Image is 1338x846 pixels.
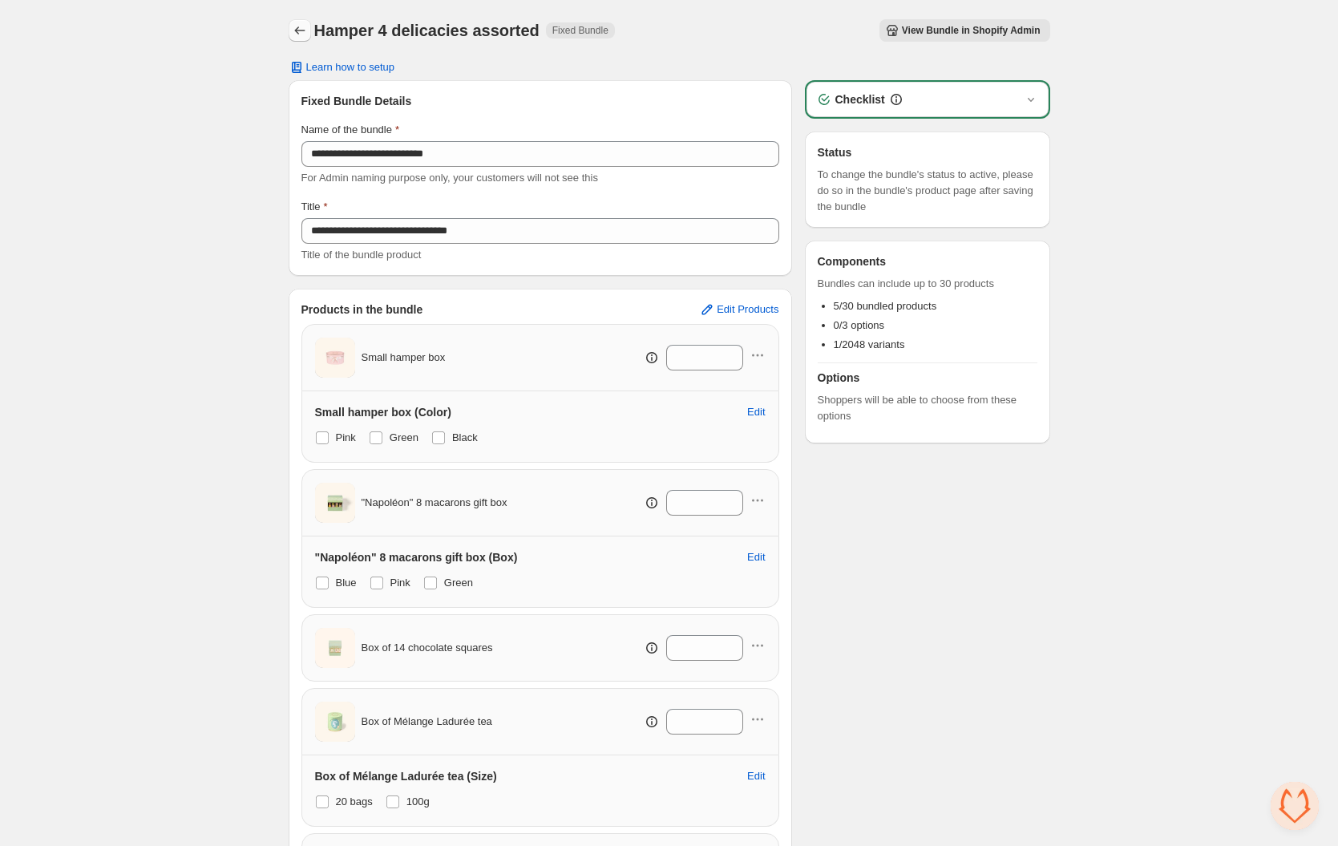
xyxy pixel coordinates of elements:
button: View Bundle in Shopify Admin [879,19,1050,42]
button: Edit [738,544,774,570]
span: Blue [336,577,357,589]
span: Box of 14 chocolate squares [362,640,493,656]
span: Bundles can include up to 30 products [818,276,1037,292]
h3: Components [818,253,887,269]
h3: "Napoléon" 8 macarons gift box (Box) [315,549,518,565]
img: "Napoléon" 8 macarons gift box [315,479,355,527]
button: Back [289,19,311,42]
span: Edit [747,406,765,419]
span: Pink [390,577,410,589]
span: 20 bags [336,795,373,808]
span: Pink [336,431,356,443]
h3: Products in the bundle [301,302,423,318]
img: Box of 14 chocolate squares [315,624,355,672]
label: Title [301,199,328,215]
span: Small hamper box [362,350,446,366]
button: Learn how to setup [279,56,405,79]
span: 5/30 bundled products [834,300,937,312]
span: 1/2048 variants [834,338,905,350]
span: View Bundle in Shopify Admin [902,24,1041,37]
span: Learn how to setup [306,61,395,74]
span: "Napoléon" 8 macarons gift box [362,495,507,511]
span: Green [390,431,418,443]
img: Box of Mélange Ladurée tea [315,698,355,746]
span: Edit Products [717,303,778,316]
span: To change the bundle's status to active, please do so in the bundle's product page after saving t... [818,167,1037,215]
h3: Checklist [835,91,885,107]
span: Box of Mélange Ladurée tea [362,714,492,730]
span: Fixed Bundle [552,24,608,37]
span: For Admin naming purpose only, your customers will not see this [301,172,598,184]
h3: Small hamper box (Color) [315,404,451,420]
span: Shoppers will be able to choose from these options [818,392,1037,424]
span: Edit [747,551,765,564]
span: Black [452,431,478,443]
span: 100g [406,795,430,808]
button: Edit [738,763,774,789]
h3: Box of Mélange Ladurée tea (Size) [315,768,497,784]
h3: Status [818,144,1037,160]
h3: Options [818,370,1037,386]
span: Edit [747,770,765,783]
label: Name of the bundle [301,122,400,138]
img: Small hamper box [315,334,355,382]
span: Green [444,577,473,589]
h3: Fixed Bundle Details [301,93,779,109]
span: Title of the bundle product [301,249,422,261]
h1: Hamper 4 delicacies assorted [314,21,540,40]
div: Open chat [1271,782,1319,830]
span: 0/3 options [834,319,885,331]
button: Edit Products [689,297,788,322]
button: Edit [738,399,774,425]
